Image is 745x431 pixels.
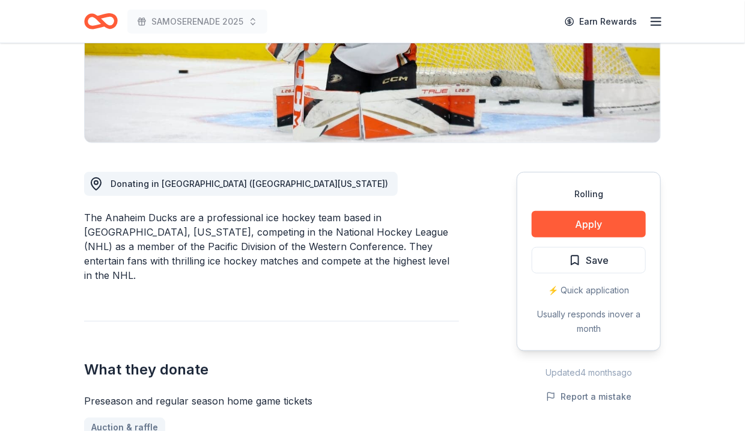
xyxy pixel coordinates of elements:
a: Earn Rewards [558,11,644,32]
div: Rolling [532,187,646,201]
span: SAMOSERENADE 2025 [151,14,243,29]
h2: What they donate [84,360,459,379]
div: The Anaheim Ducks are a professional ice hockey team based in [GEOGRAPHIC_DATA], [US_STATE], comp... [84,210,459,283]
div: Usually responds in over a month [532,307,646,336]
button: Apply [532,211,646,237]
button: Save [532,247,646,274]
button: Report a mistake [546,390,631,404]
div: ⚡️ Quick application [532,283,646,298]
div: Preseason and regular season home game tickets [84,394,459,408]
span: Donating in [GEOGRAPHIC_DATA] ([GEOGRAPHIC_DATA][US_STATE]) [111,179,388,189]
div: Updated 4 months ago [517,365,661,380]
a: Home [84,7,118,35]
span: Save [586,252,609,268]
button: SAMOSERENADE 2025 [127,10,267,34]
